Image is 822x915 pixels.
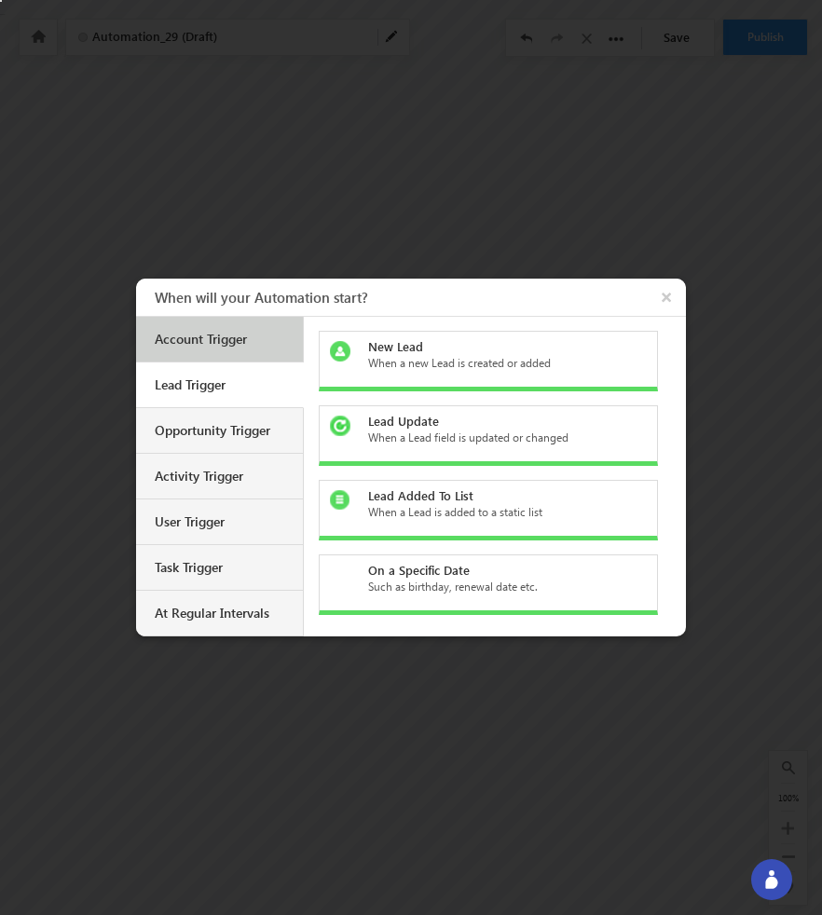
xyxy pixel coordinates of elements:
div: Task Trigger [155,559,289,576]
div: Such as birthday, renewal date etc. [368,579,631,595]
div: On a Specific Date [368,562,631,579]
div: When a Lead field is updated or changed [368,430,631,446]
div: User Trigger [155,513,289,530]
div: Lead Added To List [368,487,631,504]
div: Lead Trigger [155,376,289,393]
div: Activity Trigger [155,468,289,485]
div: When a Lead is added to a static list [368,504,631,521]
div: At Regular Intervals [155,605,289,621]
div: Lead Update [368,413,631,430]
div: Opportunity Trigger [155,422,289,439]
div: Account Trigger [155,331,289,348]
div: New Lead [368,338,631,355]
h3: When will your Automation start? [155,279,686,316]
div: When a new Lead is created or added [368,355,631,372]
button: × [651,279,686,316]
